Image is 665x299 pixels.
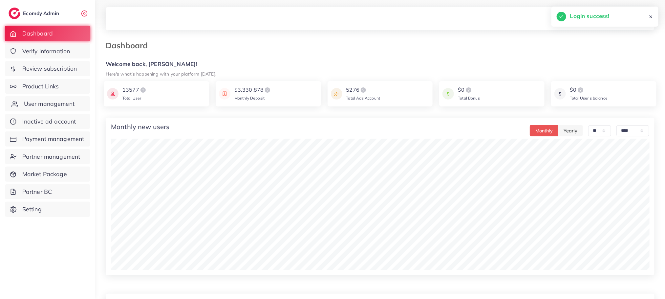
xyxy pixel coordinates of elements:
img: logo [359,86,367,94]
span: Dashboard [22,29,53,38]
a: Setting [5,202,90,217]
span: Partner BC [22,188,52,196]
img: logo [139,86,147,94]
img: icon payment [442,86,454,102]
a: Verify information [5,44,90,59]
a: Partner management [5,149,90,164]
img: icon payment [219,86,230,102]
span: Partner management [22,152,80,161]
a: Review subscription [5,61,90,76]
a: Inactive ad account [5,114,90,129]
h5: Login success! [570,12,610,20]
h5: Welcome back, [PERSON_NAME]! [106,61,654,68]
img: logo [577,86,585,94]
span: Total User [122,96,141,101]
a: Market Package [5,167,90,182]
span: User management [24,100,75,108]
a: Partner BC [5,184,90,199]
span: Monthly Deposit [234,96,265,101]
div: $3,330.878 [234,86,272,94]
div: $0 [570,86,608,94]
a: logoEcomdy Admin [9,8,61,19]
div: 5276 [346,86,380,94]
span: Inactive ad account [22,117,76,126]
span: Market Package [22,170,67,178]
img: logo [264,86,271,94]
img: icon payment [107,86,118,102]
span: Review subscription [22,64,77,73]
span: Total User’s balance [570,96,608,101]
h3: Dashboard [106,41,153,50]
div: $0 [458,86,480,94]
a: Dashboard [5,26,90,41]
a: Payment management [5,131,90,147]
span: Payment management [22,135,84,143]
span: Verify information [22,47,70,56]
img: logo [9,8,20,19]
img: icon payment [554,86,566,102]
a: Product Links [5,79,90,94]
button: Monthly [530,125,558,136]
h4: Monthly new users [111,123,170,131]
div: 13577 [122,86,147,94]
span: Setting [22,205,42,214]
small: Here's what's happening with your platform [DATE]. [106,71,216,77]
span: Total Bonus [458,96,480,101]
img: logo [465,86,473,94]
span: Product Links [22,82,59,91]
img: icon payment [331,86,342,102]
h2: Ecomdy Admin [23,10,61,16]
span: Total Ads Account [346,96,380,101]
button: Yearly [558,125,583,136]
a: User management [5,96,90,111]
